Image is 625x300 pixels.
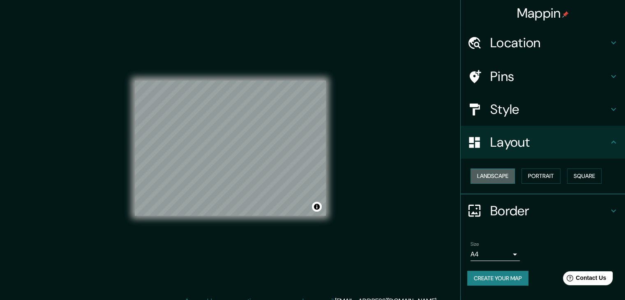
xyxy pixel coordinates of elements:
[470,168,515,184] button: Landscape
[490,35,609,51] h4: Location
[490,134,609,150] h4: Layout
[562,11,569,18] img: pin-icon.png
[461,93,625,126] div: Style
[521,168,560,184] button: Portrait
[490,203,609,219] h4: Border
[461,60,625,93] div: Pins
[467,271,528,286] button: Create your map
[552,268,616,291] iframe: Help widget launcher
[461,26,625,59] div: Location
[461,194,625,227] div: Border
[470,240,479,247] label: Size
[461,126,625,159] div: Layout
[490,68,609,85] h4: Pins
[517,5,569,21] h4: Mappin
[470,248,520,261] div: A4
[135,81,326,216] canvas: Map
[567,168,602,184] button: Square
[490,101,609,118] h4: Style
[312,202,322,212] button: Toggle attribution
